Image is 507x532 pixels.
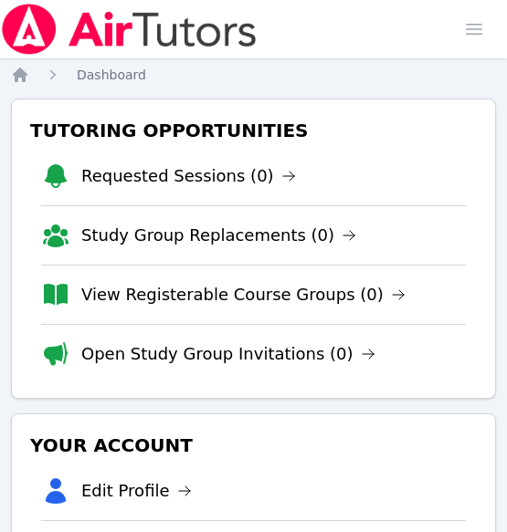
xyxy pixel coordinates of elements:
[26,429,481,462] h3: Your Account
[11,66,496,84] nav: Breadcrumb
[81,282,406,308] a: View Registerable Course Groups (0)
[81,163,296,189] a: Requested Sessions (0)
[81,341,375,367] a: Open Study Group Invitations (0)
[81,223,356,248] a: Study Group Replacements (0)
[77,68,146,82] span: Dashboard
[26,114,481,147] h3: Tutoring Opportunities
[81,478,192,504] a: Edit Profile
[77,66,146,84] a: Dashboard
